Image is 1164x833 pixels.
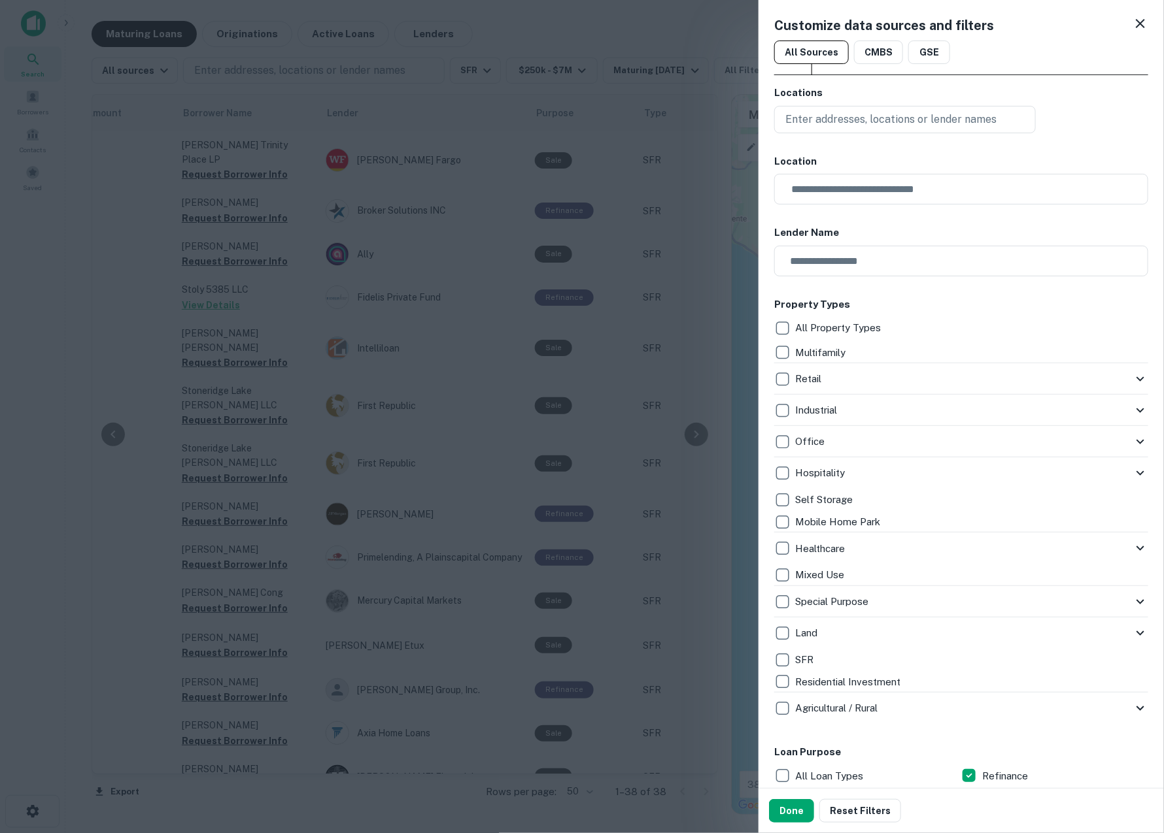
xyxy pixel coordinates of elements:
[774,363,1148,395] div: Retail
[795,700,880,716] p: Agricultural / Rural
[774,16,994,35] h5: Customize data sources and filters
[795,625,820,641] p: Land
[774,154,1148,169] h6: Location
[769,799,814,823] button: Done
[795,371,824,387] p: Retail
[795,465,847,481] p: Hospitality
[795,492,855,508] p: Self Storage
[774,617,1148,649] div: Land
[819,799,901,823] button: Reset Filters
[908,41,950,64] button: GSE
[774,86,1148,101] h6: Locations
[795,674,903,690] p: Residential Investment
[774,745,1148,760] h6: Loan Purpose
[774,457,1148,489] div: Hospitality
[1099,728,1164,791] iframe: Chat Widget
[774,395,1148,426] div: Industrial
[795,345,848,361] p: Multifamily
[774,426,1148,457] div: Office
[774,532,1148,564] div: Healthcare
[795,434,827,449] p: Office
[774,693,1148,724] div: Agricultural / Rural
[982,768,1031,784] p: Refinance
[774,586,1148,617] div: Special Purpose
[795,541,847,557] p: Healthcare
[785,112,997,127] p: Enter addresses, locations or lender names
[774,297,1148,312] h6: Property Types
[795,567,847,583] p: Mixed Use
[774,225,1148,240] h6: Lender Name
[854,41,903,64] button: CMBS
[795,514,883,530] p: Mobile Home Park
[795,402,840,418] p: Industrial
[795,652,816,668] p: SFR
[774,106,1036,133] button: Enter addresses, locations or lender names
[795,594,871,610] p: Special Purpose
[795,768,866,784] p: All Loan Types
[795,320,883,336] p: All Property Types
[774,41,849,64] button: All Sources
